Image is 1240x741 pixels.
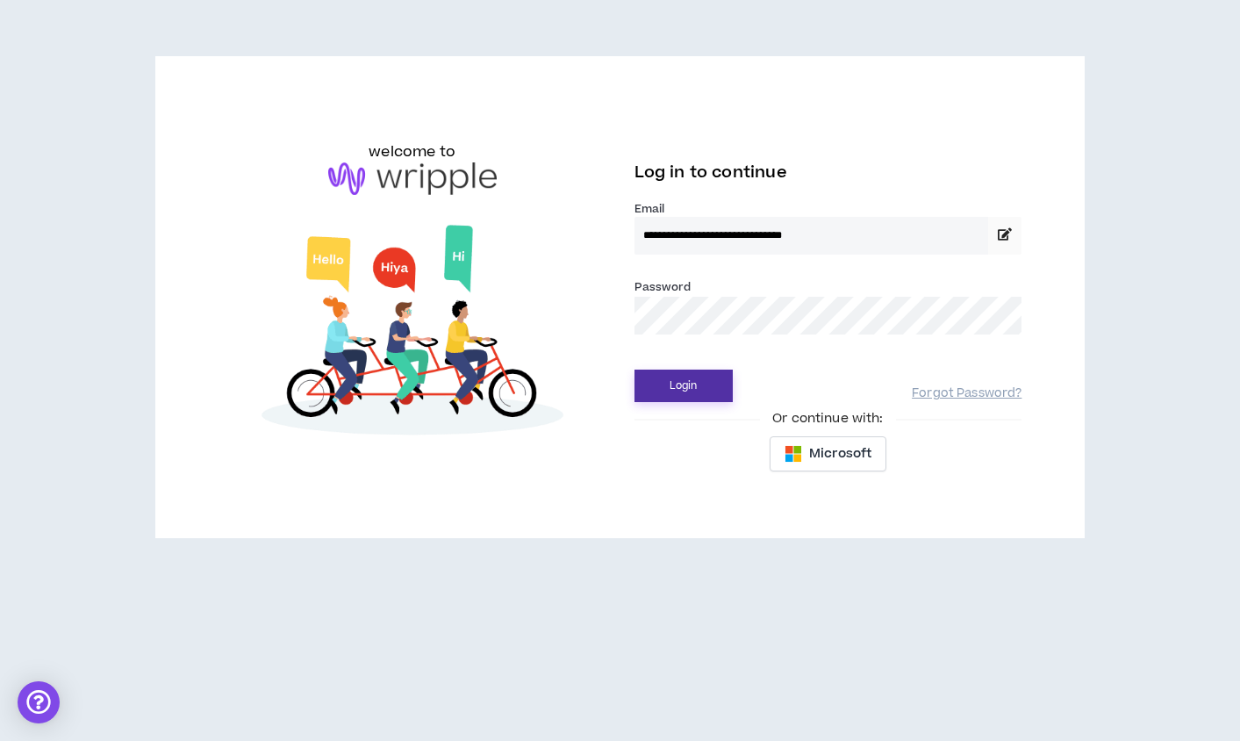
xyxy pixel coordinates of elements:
[760,409,895,428] span: Or continue with:
[809,444,871,464] span: Microsoft
[634,201,1022,217] label: Email
[770,436,886,471] button: Microsoft
[634,279,692,295] label: Password
[634,162,787,183] span: Log in to continue
[219,212,606,453] img: Welcome to Wripple
[912,385,1021,402] a: Forgot Password?
[369,141,455,162] h6: welcome to
[328,162,497,196] img: logo-brand.png
[18,681,60,723] div: Open Intercom Messenger
[634,370,733,402] button: Login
